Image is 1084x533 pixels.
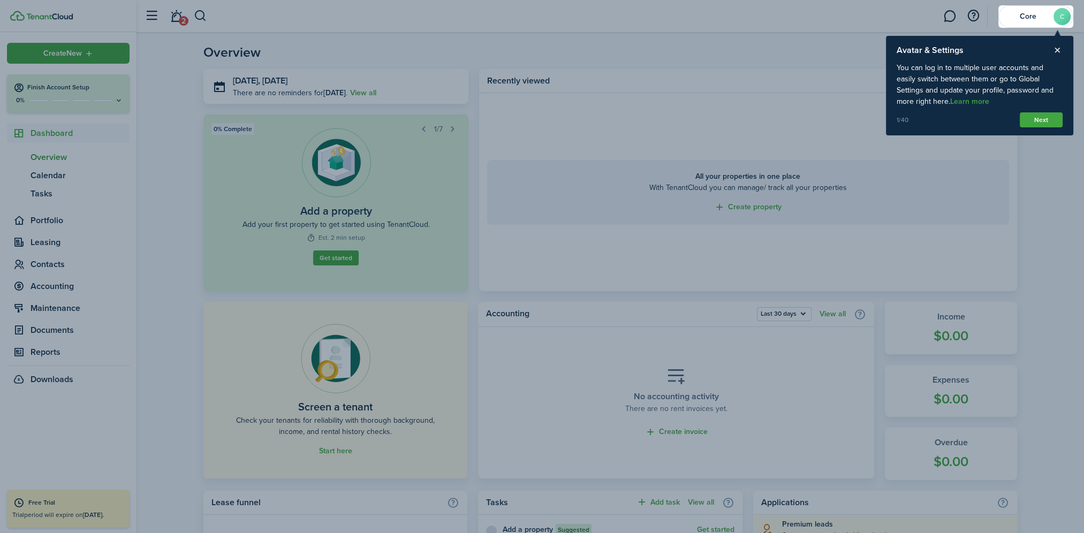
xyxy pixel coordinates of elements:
product-tour-step-description: You can log in to multiple user accounts and easily switch between them or go to Global Settings ... [897,57,1063,112]
button: Close product tour [1052,45,1063,55]
span: 1/40 [897,115,908,125]
a: Learn more [950,97,989,106]
product-tour-step-title: Avatar & Settings [897,44,964,57]
button: Next [1020,112,1063,127]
